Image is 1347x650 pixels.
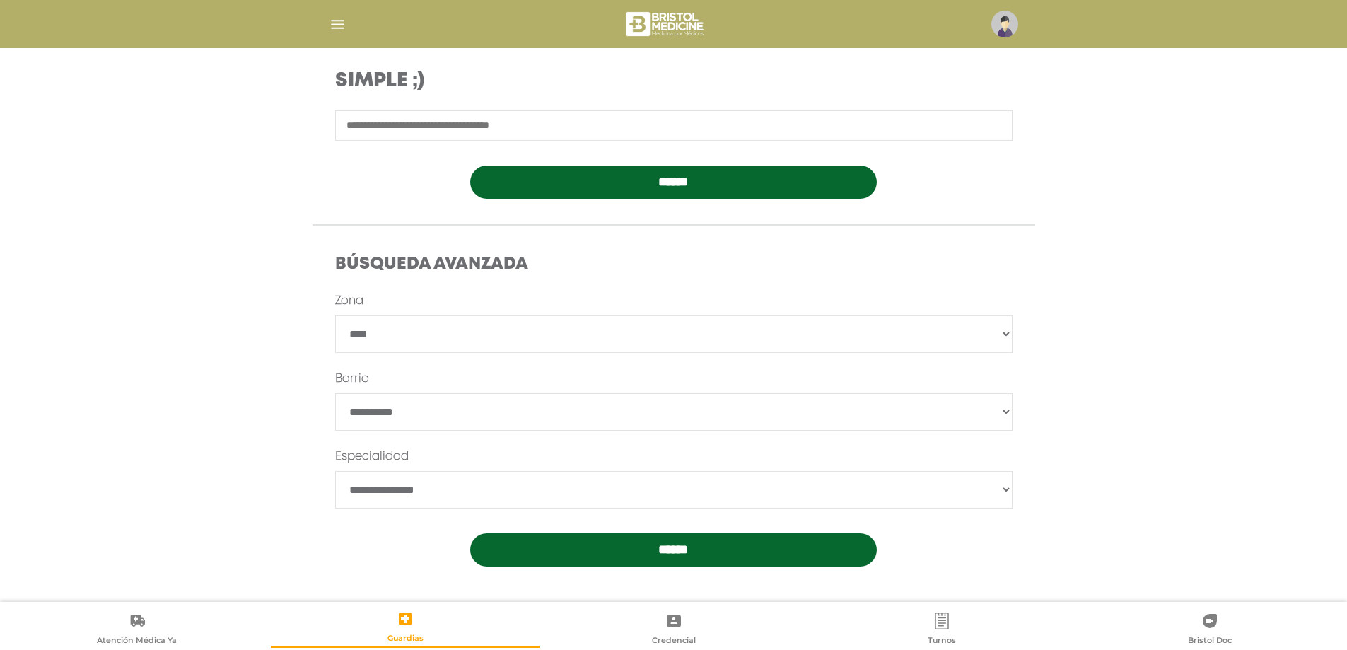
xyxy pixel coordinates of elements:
[335,293,363,310] label: Zona
[624,7,708,41] img: bristol-medicine-blanco.png
[387,633,424,646] span: Guardias
[329,16,346,33] img: Cober_menu-lines-white.svg
[991,11,1018,37] img: profile-placeholder.svg
[97,635,177,648] span: Atención Médica Ya
[1188,635,1232,648] span: Bristol Doc
[807,612,1075,648] a: Turnos
[1076,612,1344,648] a: Bristol Doc
[335,69,764,93] h3: Simple ;)
[335,371,369,388] label: Barrio
[335,448,409,465] label: Especialidad
[3,612,271,648] a: Atención Médica Ya
[652,635,696,648] span: Credencial
[335,255,1013,275] h4: Búsqueda Avanzada
[540,612,807,648] a: Credencial
[928,635,956,648] span: Turnos
[271,610,539,648] a: Guardias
